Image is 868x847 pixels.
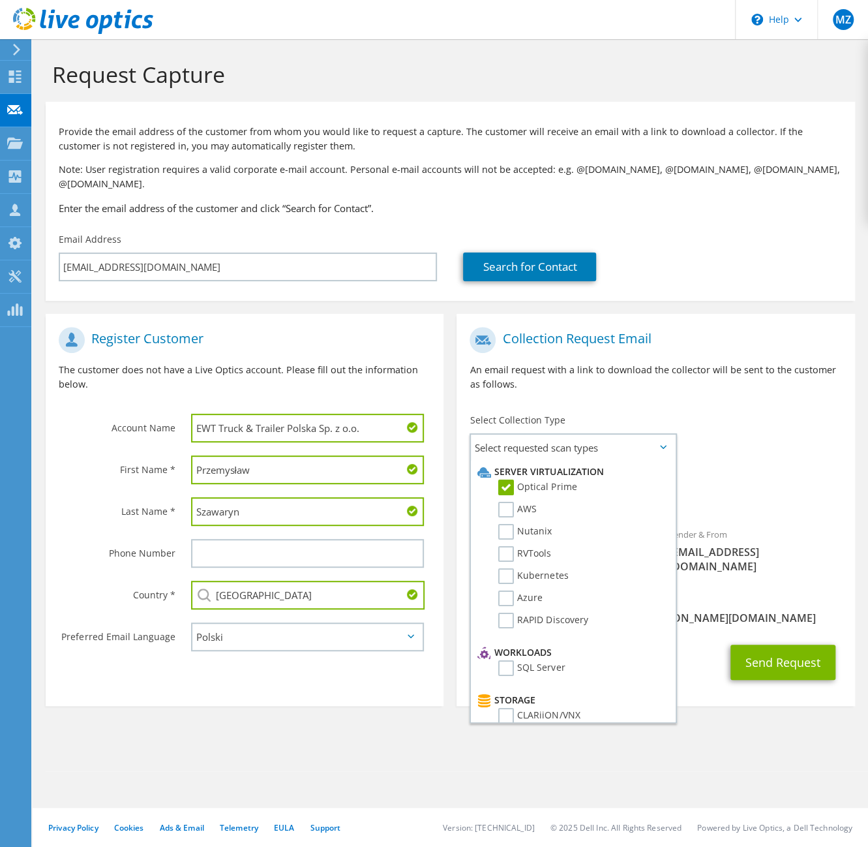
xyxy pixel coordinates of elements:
[59,455,175,476] label: First Name *
[498,591,543,606] label: Azure
[59,327,424,353] h1: Register Customer
[59,581,175,602] label: Country *
[274,822,294,833] a: EULA
[697,822,852,833] li: Powered by Live Optics, a Dell Technology
[550,822,681,833] li: © 2025 Dell Inc. All Rights Reserved
[59,497,175,518] label: Last Name *
[59,233,121,246] label: Email Address
[463,253,596,281] a: Search for Contact
[498,568,568,584] label: Kubernetes
[833,9,854,30] span: MZ
[498,613,588,628] label: RAPID Discovery
[114,822,144,833] a: Cookies
[59,363,430,392] p: The customer does not have a Live Optics account. Please fill out the information below.
[669,545,842,574] span: [EMAIL_ADDRESS][DOMAIN_NAME]
[470,363,841,392] p: An email request with a link to download the collector will be sent to the customer as follows.
[498,502,537,517] label: AWS
[498,546,551,562] label: RVTools
[443,822,535,833] li: Version: [TECHNICAL_ID]
[470,414,565,427] label: Select Collection Type
[751,14,763,25] svg: \n
[471,435,675,461] span: Select requested scan types
[456,466,854,514] div: Requested Collections
[730,645,835,680] button: Send Request
[498,524,552,540] label: Nutanix
[59,414,175,435] label: Account Name
[498,708,580,724] label: CLARiiON/VNX
[656,521,855,580] div: Sender & From
[48,822,98,833] a: Privacy Policy
[474,645,668,660] li: Workloads
[59,539,175,560] label: Phone Number
[470,327,835,353] h1: Collection Request Email
[59,201,842,215] h3: Enter the email address of the customer and click “Search for Contact”.
[160,822,204,833] a: Ads & Email
[59,162,842,191] p: Note: User registration requires a valid corporate e-mail account. Personal e-mail accounts will ...
[498,480,576,495] label: Optical Prime
[59,623,175,643] label: Preferred Email Language
[474,464,668,480] li: Server Virtualization
[310,822,340,833] a: Support
[498,660,565,676] label: SQL Server
[456,521,655,580] div: To
[220,822,258,833] a: Telemetry
[474,692,668,708] li: Storage
[59,125,842,153] p: Provide the email address of the customer from whom you would like to request a capture. The cust...
[456,587,854,632] div: CC & Reply To
[52,61,842,88] h1: Request Capture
